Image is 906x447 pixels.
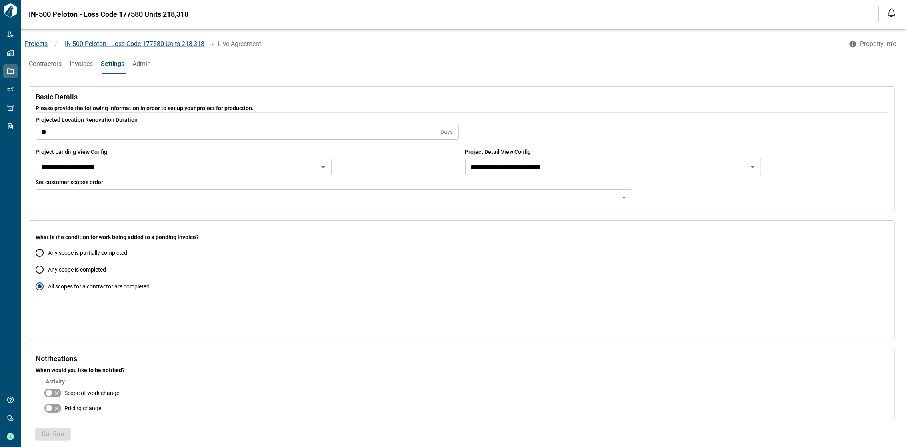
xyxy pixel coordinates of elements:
[441,128,453,136] span: Days
[29,60,62,68] span: Contractors
[218,40,261,48] span: Live Agreement
[101,60,124,68] span: Settings
[70,60,93,68] span: Invoices
[29,10,188,18] span: IN-500 Peloton - Loss Code 177580 Units 218,318
[64,389,119,397] span: Scope of work change
[46,377,206,385] span: Activity
[64,404,101,412] span: Pricing change
[318,161,329,173] button: Open
[48,266,106,274] span: Any scope is completed
[465,149,531,155] span: Project Detail View Config
[618,192,630,203] button: Open
[21,39,844,49] nav: breadcrumb
[36,93,888,101] span: Basic Details
[844,37,903,51] button: Property Info
[36,149,107,155] span: Project Landing View Config
[132,60,151,68] span: Admin
[747,161,758,173] button: Open
[48,249,127,257] span: Any scope is partially completed
[36,179,103,185] span: Set customer scopes order
[36,366,888,374] span: When would you like to be notified?
[885,6,898,19] button: Open notification feed
[36,233,316,241] span: What is the condition for work being added to a pending invoice?
[25,40,48,48] a: Projects
[36,355,888,363] span: Notifications
[860,40,896,48] span: Property Info
[36,117,138,123] span: Projected Location Renovation Duration
[65,40,204,48] span: IN-500 Peloton - Loss Code 177580 Units 218,318
[36,104,888,112] span: Please provide the following information in order to set up your project for production.
[48,282,150,290] span: All scopes for a contractor are completed
[21,54,906,74] div: base tabs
